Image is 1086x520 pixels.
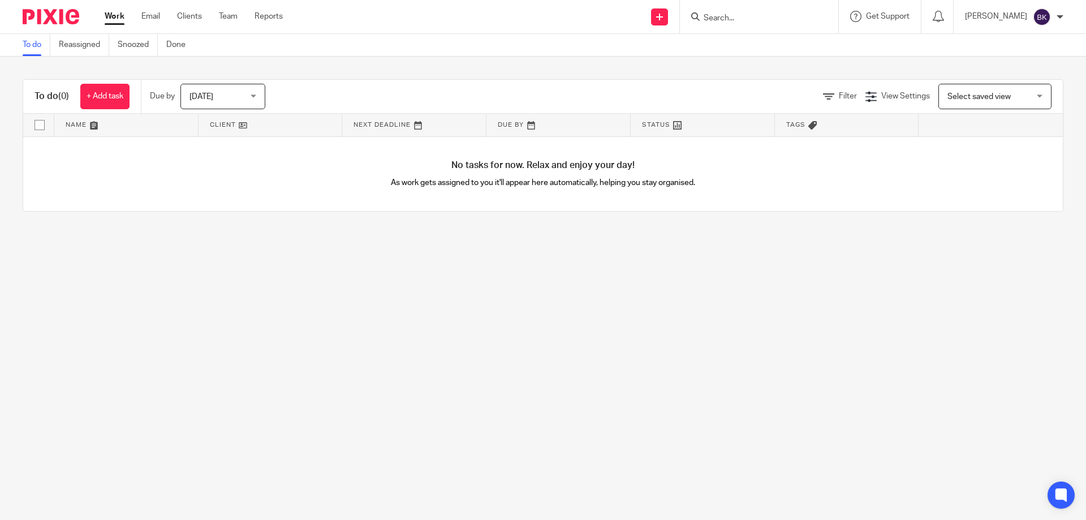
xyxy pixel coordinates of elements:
[105,11,124,22] a: Work
[80,84,130,109] a: + Add task
[786,122,805,128] span: Tags
[1033,8,1051,26] img: svg%3E
[59,34,109,56] a: Reassigned
[177,11,202,22] a: Clients
[947,93,1011,101] span: Select saved view
[150,91,175,102] p: Due by
[866,12,910,20] span: Get Support
[881,92,930,100] span: View Settings
[23,34,50,56] a: To do
[839,92,857,100] span: Filter
[255,11,283,22] a: Reports
[189,93,213,101] span: [DATE]
[118,34,158,56] a: Snoozed
[283,177,803,188] p: As work gets assigned to you it'll appear here automatically, helping you stay organised.
[23,160,1063,171] h4: No tasks for now. Relax and enjoy your day!
[141,11,160,22] a: Email
[166,34,194,56] a: Done
[965,11,1027,22] p: [PERSON_NAME]
[219,11,238,22] a: Team
[703,14,804,24] input: Search
[23,9,79,24] img: Pixie
[58,92,69,101] span: (0)
[35,91,69,102] h1: To do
